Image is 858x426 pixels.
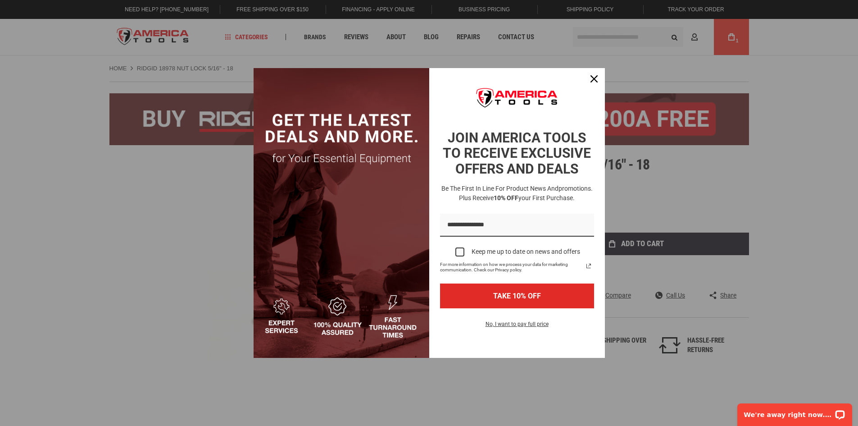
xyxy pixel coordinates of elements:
iframe: LiveChat chat widget [731,398,858,426]
span: For more information on how we process your data for marketing communication. Check our Privacy p... [440,262,583,273]
svg: close icon [590,75,598,82]
button: Close [583,68,605,90]
div: Keep me up to date on news and offers [472,248,580,256]
svg: link icon [583,261,594,271]
button: TAKE 10% OFF [440,284,594,308]
input: Email field [440,214,594,237]
strong: JOIN AMERICA TOOLS TO RECEIVE EXCLUSIVE OFFERS AND DEALS [443,130,591,177]
button: No, I want to pay full price [478,319,556,334]
h3: Be the first in line for product news and [438,184,596,203]
a: Read our Privacy Policy [583,261,594,271]
strong: 10% OFF [494,194,518,202]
